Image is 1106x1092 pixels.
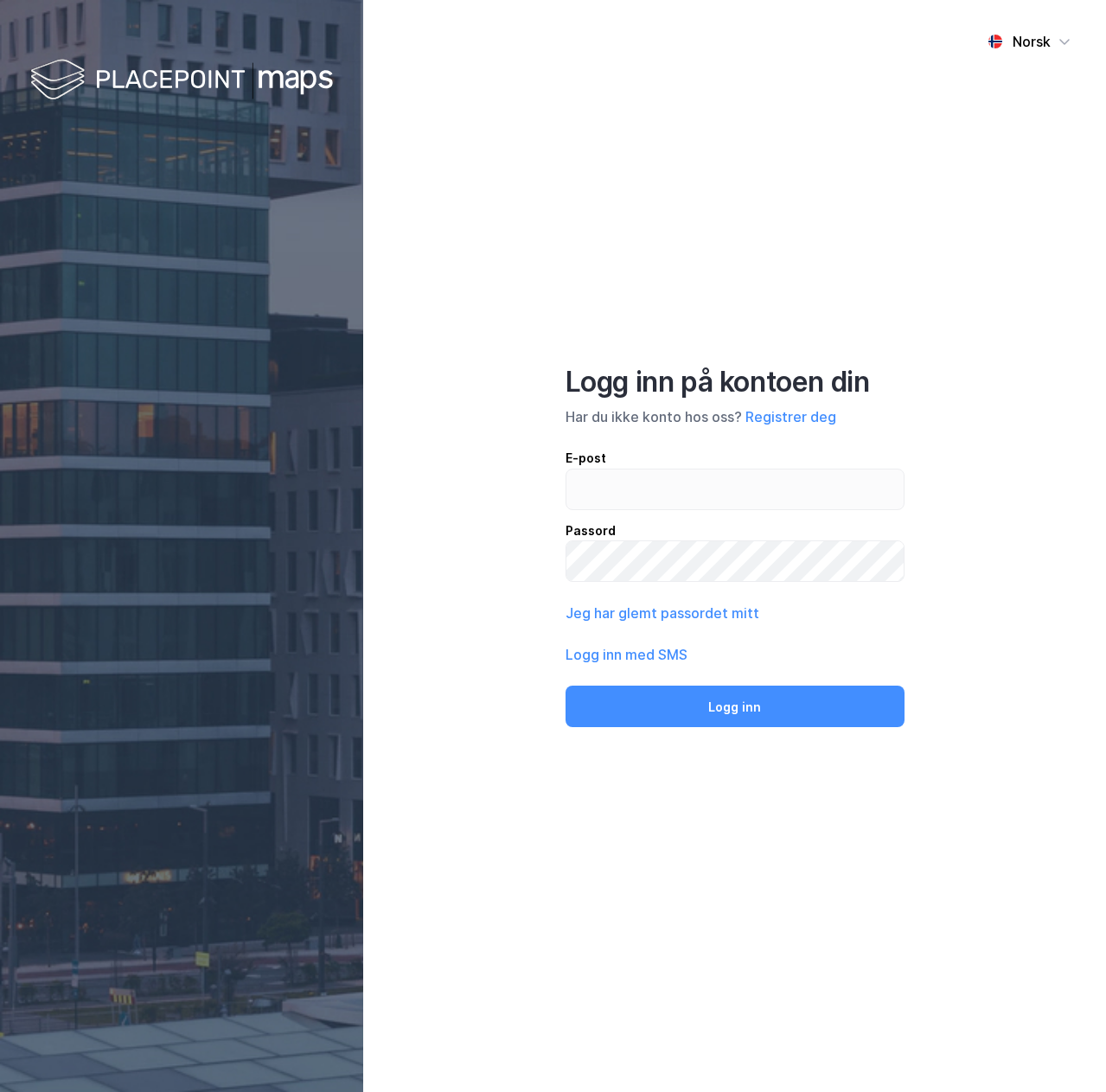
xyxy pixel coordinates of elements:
[566,365,905,399] div: Logg inn på kontoen din
[566,520,905,541] div: Passord
[30,55,333,106] img: logo-white.f07954bde2210d2a523dddb988cd2aa7.svg
[745,406,836,427] button: Registrer deg
[566,686,905,727] button: Logg inn
[566,448,905,469] div: E-post
[566,603,759,623] button: Jeg har glemt passordet mitt
[1013,31,1051,52] div: Norsk
[566,406,905,427] div: Har du ikke konto hos oss?
[566,644,687,665] button: Logg inn med SMS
